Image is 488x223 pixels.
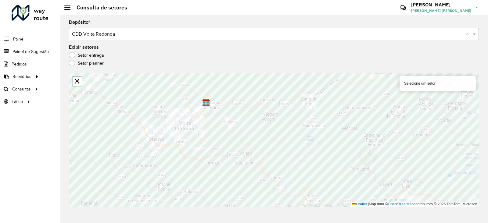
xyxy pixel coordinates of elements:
label: Setor planner [69,60,104,66]
span: Relatórios [13,73,31,80]
label: Setor entrega [69,52,104,58]
a: Contato Rápido [396,1,410,14]
span: | [368,202,369,206]
a: Abrir mapa em tela cheia [73,77,82,86]
span: Painel de Sugestão [13,48,49,55]
span: Clear all [466,30,471,38]
a: Leaflet [352,202,367,206]
label: Exibir setores [69,44,99,51]
span: Consultas [12,86,31,92]
a: OpenStreetMap [388,202,414,206]
span: Tático [12,98,23,105]
span: Pedidos [12,61,27,67]
div: Selecione um setor [400,76,476,91]
h2: Consulta de setores [70,4,127,11]
div: Map data © contributors,© 2025 TomTom, Microsoft [351,202,479,207]
span: Painel [13,36,24,42]
span: [PERSON_NAME] [PERSON_NAME] [411,8,471,13]
h3: [PERSON_NAME] [411,2,471,8]
label: Depósito [69,19,90,26]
